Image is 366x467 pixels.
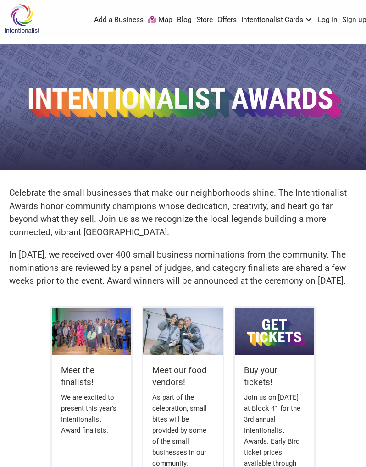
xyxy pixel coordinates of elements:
p: In [DATE], we received over 400 small business nominations from the community. The nominations ar... [9,248,357,288]
a: Map [148,15,172,25]
p: We are excited to present this year’s Intentionalist Award finalists. [61,392,122,436]
p: Celebrate the small businesses that make our neighborhoods shine. The Intentionalist Awards honor... [9,187,357,239]
a: Store [196,15,213,25]
a: Intentionalist Cards [241,15,314,25]
h5: Meet our food vendors! [152,364,213,389]
h5: Meet the finalists! [61,364,122,389]
a: Offers [217,15,237,25]
a: Blog [177,15,192,25]
a: Add a Business [94,15,144,25]
a: Log In [318,15,338,25]
h5: Buy your tickets! [244,364,305,389]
